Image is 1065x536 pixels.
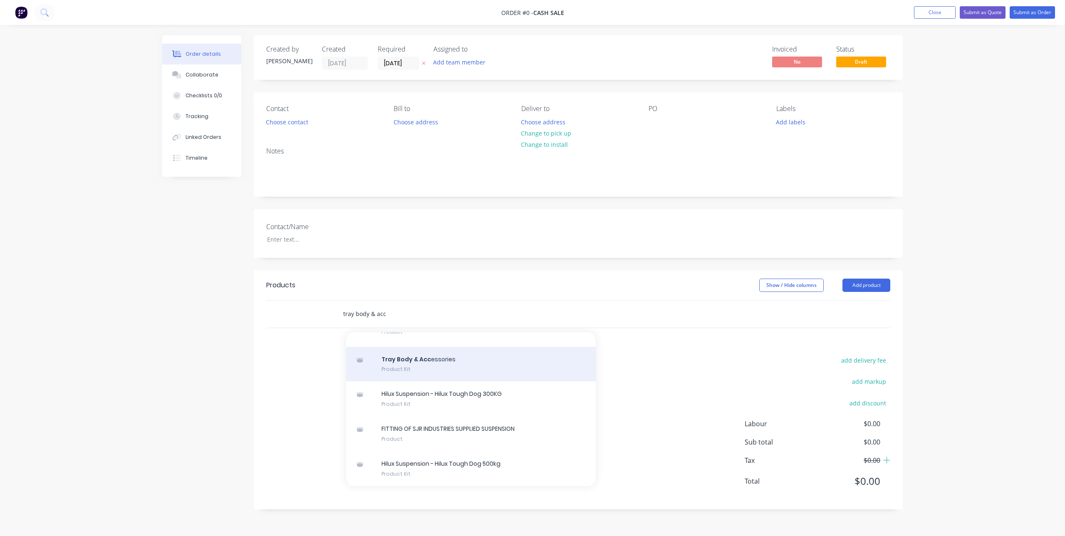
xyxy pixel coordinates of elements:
[186,92,222,99] div: Checklists 0/0
[266,45,312,53] div: Created by
[501,9,533,17] span: Order #0 -
[914,6,956,19] button: Close
[517,128,576,139] button: Change to pick up
[429,57,490,68] button: Add team member
[15,6,27,19] img: Factory
[772,45,826,53] div: Invoiced
[186,113,208,120] div: Tracking
[389,116,442,127] button: Choose address
[517,139,572,150] button: Change to install
[343,306,509,322] input: Start typing to add a product...
[394,105,508,113] div: Bill to
[186,154,208,162] div: Timeline
[819,419,880,429] span: $0.00
[836,45,890,53] div: Status
[771,116,810,127] button: Add labels
[845,397,890,408] button: add discount
[745,437,819,447] span: Sub total
[847,376,890,387] button: add markup
[378,45,424,53] div: Required
[186,50,221,58] div: Order details
[162,127,241,148] button: Linked Orders
[837,355,890,366] button: add delivery fee
[162,148,241,168] button: Timeline
[162,64,241,85] button: Collaborate
[649,105,763,113] div: PO
[759,279,824,292] button: Show / Hide columns
[745,419,819,429] span: Labour
[745,455,819,465] span: Tax
[162,106,241,127] button: Tracking
[266,57,312,65] div: [PERSON_NAME]
[262,116,313,127] button: Choose contact
[322,45,368,53] div: Created
[517,116,570,127] button: Choose address
[819,455,880,465] span: $0.00
[433,57,490,68] button: Add team member
[266,105,380,113] div: Contact
[521,105,635,113] div: Deliver to
[842,279,890,292] button: Add product
[186,133,221,141] div: Linked Orders
[836,57,886,67] span: Draft
[1010,6,1055,19] button: Submit as Order
[776,105,890,113] div: Labels
[960,6,1006,19] button: Submit as Quote
[266,147,890,155] div: Notes
[819,437,880,447] span: $0.00
[533,9,564,17] span: Cash Sale
[745,476,819,486] span: Total
[186,71,218,79] div: Collaborate
[772,57,822,67] span: No
[819,474,880,489] span: $0.00
[266,280,295,290] div: Products
[162,44,241,64] button: Order details
[162,85,241,106] button: Checklists 0/0
[433,45,517,53] div: Assigned to
[266,222,370,232] label: Contact/Name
